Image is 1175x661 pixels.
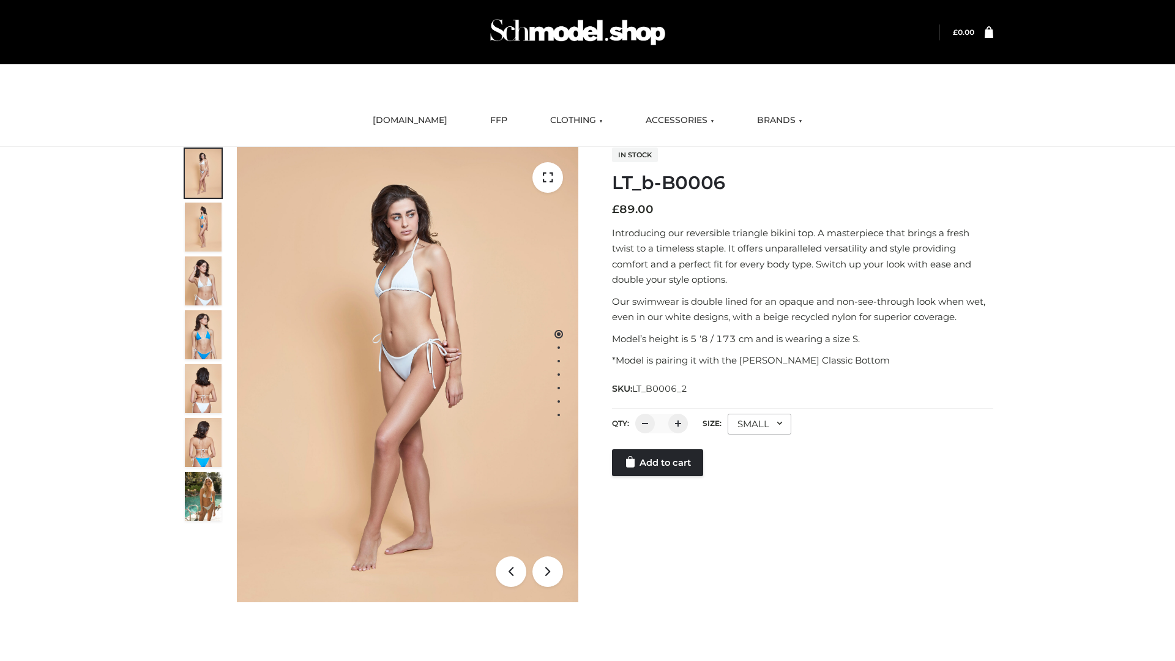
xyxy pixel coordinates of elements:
[632,383,687,394] span: LT_B0006_2
[185,149,222,198] img: ArielClassicBikiniTop_CloudNine_AzureSky_OW114ECO_1-scaled.jpg
[953,28,974,37] bdi: 0.00
[636,107,723,134] a: ACCESSORIES
[612,449,703,476] a: Add to cart
[748,107,811,134] a: BRANDS
[612,353,993,368] p: *Model is pairing it with the [PERSON_NAME] Classic Bottom
[481,107,517,134] a: FFP
[612,148,658,162] span: In stock
[541,107,612,134] a: CLOTHING
[185,310,222,359] img: ArielClassicBikiniTop_CloudNine_AzureSky_OW114ECO_4-scaled.jpg
[612,203,619,216] span: £
[237,147,578,602] img: LT_b-B0006
[364,107,457,134] a: [DOMAIN_NAME]
[185,256,222,305] img: ArielClassicBikiniTop_CloudNine_AzureSky_OW114ECO_3-scaled.jpg
[185,472,222,521] img: Arieltop_CloudNine_AzureSky2.jpg
[953,28,974,37] a: £0.00
[953,28,958,37] span: £
[185,203,222,252] img: ArielClassicBikiniTop_CloudNine_AzureSky_OW114ECO_2-scaled.jpg
[612,381,688,396] span: SKU:
[612,294,993,325] p: Our swimwear is double lined for an opaque and non-see-through look when wet, even in our white d...
[612,331,993,347] p: Model’s height is 5 ‘8 / 173 cm and is wearing a size S.
[703,419,722,428] label: Size:
[612,419,629,428] label: QTY:
[612,225,993,288] p: Introducing our reversible triangle bikini top. A masterpiece that brings a fresh twist to a time...
[728,414,791,435] div: SMALL
[486,8,670,56] img: Schmodel Admin 964
[612,203,654,216] bdi: 89.00
[185,364,222,413] img: ArielClassicBikiniTop_CloudNine_AzureSky_OW114ECO_7-scaled.jpg
[612,172,993,194] h1: LT_b-B0006
[185,418,222,467] img: ArielClassicBikiniTop_CloudNine_AzureSky_OW114ECO_8-scaled.jpg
